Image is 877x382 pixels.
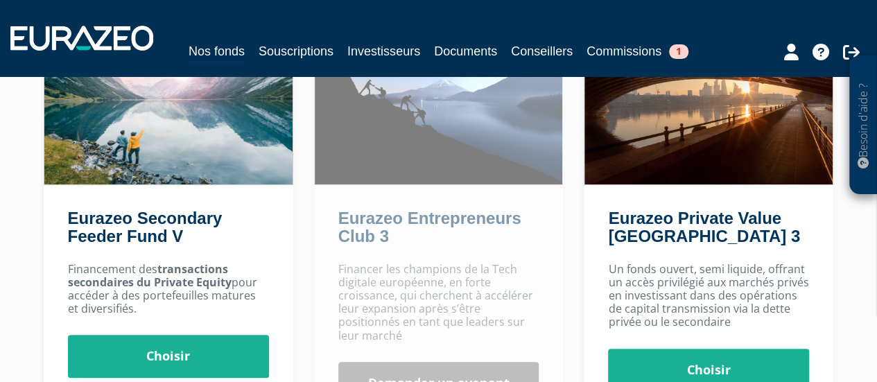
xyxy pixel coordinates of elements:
[68,263,269,316] p: Financement des pour accéder à des portefeuilles matures et diversifiés.
[68,261,232,290] strong: transactions secondaires du Private Equity
[68,335,269,378] a: Choisir
[434,42,497,61] a: Documents
[587,42,688,61] a: Commissions1
[347,42,420,61] a: Investisseurs
[584,22,833,184] img: Eurazeo Private Value Europe 3
[189,42,245,63] a: Nos fonds
[608,263,809,329] p: Un fonds ouvert, semi liquide, offrant un accès privilégié aux marchés privés en investissant dan...
[10,26,153,51] img: 1732889491-logotype_eurazeo_blanc_rvb.png
[44,22,293,184] img: Eurazeo Secondary Feeder Fund V
[68,209,223,245] a: Eurazeo Secondary Feeder Fund V
[315,22,563,184] img: Eurazeo Entrepreneurs Club 3
[338,263,539,342] p: Financer les champions de la Tech digitale européenne, en forte croissance, qui cherchent à accél...
[669,44,688,59] span: 1
[511,42,573,61] a: Conseillers
[338,209,521,245] a: Eurazeo Entrepreneurs Club 3
[608,209,799,245] a: Eurazeo Private Value [GEOGRAPHIC_DATA] 3
[856,63,871,188] p: Besoin d'aide ?
[259,42,333,61] a: Souscriptions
